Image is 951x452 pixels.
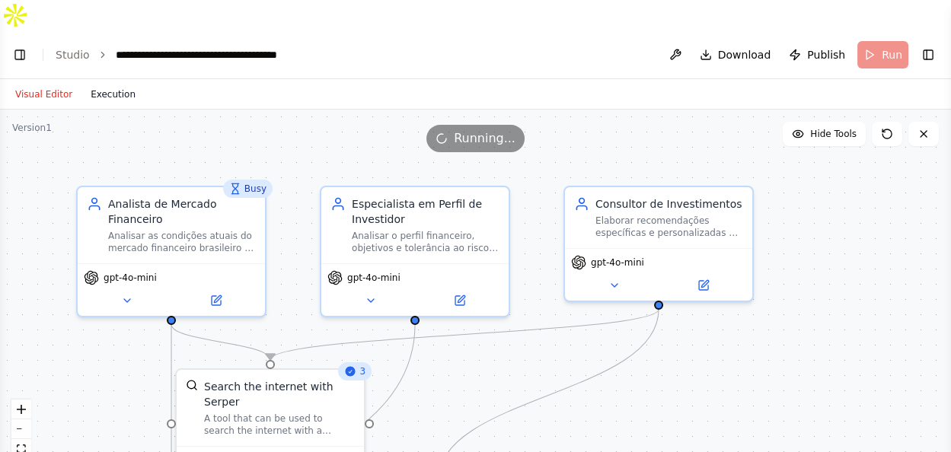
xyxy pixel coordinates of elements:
[204,412,355,437] div: A tool that can be used to search the internet with a search_query. Supports different search typ...
[347,272,401,284] span: gpt-4o-mini
[9,44,30,65] button: Show left sidebar
[56,49,90,61] a: Studio
[12,122,52,134] div: Version 1
[783,41,851,68] button: Publish
[352,196,499,227] div: Especialista em Perfil de Investidor
[660,276,746,294] button: Open in side panel
[56,47,287,62] nav: breadcrumb
[563,186,754,302] div: Consultor de InvestimentosElaborar recomendações específicas e personalizadas de investimentos pa...
[694,41,777,68] button: Download
[263,309,666,359] g: Edge from e6eed8bb-481e-4e9a-b24e-e715d56429af to 182bfb8b-f764-4a5e-8483-926e23ee2a0b
[164,324,278,359] g: Edge from dd8620af-6aba-4b03-86aa-87f591f9d031 to 182bfb8b-f764-4a5e-8483-926e23ee2a0b
[108,230,256,254] div: Analisar as condições atuais do mercado financeiro brasileiro e internacional, identificando tend...
[783,122,866,146] button: Hide Tools
[807,47,845,62] span: Publish
[11,419,31,439] button: zoom out
[718,47,771,62] span: Download
[76,186,266,317] div: BusyAnalista de Mercado FinanceiroAnalisar as condições atuais do mercado financeiro brasileiro e...
[81,85,145,103] button: Execution
[917,44,939,65] button: Show right sidebar
[595,215,743,239] div: Elaborar recomendações específicas e personalizadas de investimentos para {nome_cliente}, incluin...
[108,196,256,227] div: Analista de Mercado Financeiro
[204,379,355,409] div: Search the internet with Serper
[359,365,365,377] span: 3
[6,85,81,103] button: Visual Editor
[104,272,157,284] span: gpt-4o-mini
[416,291,503,310] button: Open in side panel
[591,256,644,269] span: gpt-4o-mini
[186,379,198,391] img: SerperDevTool
[352,230,499,254] div: Analisar o perfil financeiro, objetivos e tolerância ao risco de {nome_cliente} para determinar a...
[11,399,31,419] button: zoom in
[595,196,743,212] div: Consultor de Investimentos
[173,291,259,310] button: Open in side panel
[223,180,273,198] div: Busy
[454,129,515,148] span: Running...
[320,186,510,317] div: Especialista em Perfil de InvestidorAnalisar o perfil financeiro, objetivos e tolerância ao risco...
[810,128,857,140] span: Hide Tools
